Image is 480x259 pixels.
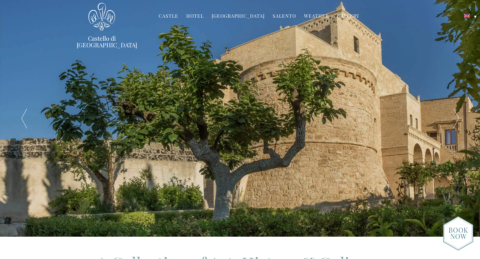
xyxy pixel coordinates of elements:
[212,13,265,20] a: [GEOGRAPHIC_DATA]
[464,14,470,18] img: English
[159,13,178,20] a: Castle
[88,3,115,31] img: Castello di Ugento
[77,35,127,48] a: Castello di [GEOGRAPHIC_DATA]
[337,13,359,20] a: Gallery
[186,13,204,20] a: Hotel
[304,13,329,20] a: Weather
[273,13,296,20] a: Salento
[443,216,473,251] img: new-booknow.png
